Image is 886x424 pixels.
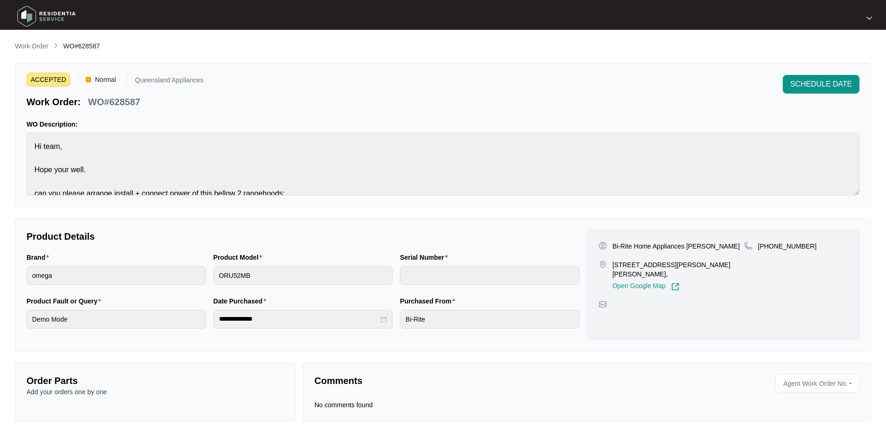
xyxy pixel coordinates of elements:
[27,133,859,195] textarea: Hi team, Hope your well. can you please arrange install + connect power of this bellow 2 rangehoo...
[400,296,459,306] label: Purchased From
[790,79,852,90] span: SCHEDULE DATE
[849,377,855,390] p: -
[400,266,580,285] input: Serial Number
[27,120,859,129] p: WO Description:
[599,242,607,250] img: user-pin
[866,16,872,20] img: dropdown arrow
[27,387,284,397] p: Add your orders one by one
[27,73,70,87] span: ACCEPTED
[27,310,206,329] input: Product Fault or Query
[613,242,740,251] p: Bi-Rite Home Appliances [PERSON_NAME]
[219,314,379,324] input: Date Purchased
[63,42,100,50] span: WO#628587
[779,377,847,390] span: Agent Work Order No.
[27,296,105,306] label: Product Fault or Query
[783,75,859,94] button: SCHEDULE DATE
[400,253,451,262] label: Serial Number
[758,242,817,251] p: [PHONE_NUMBER]
[15,41,48,51] p: Work Order
[213,253,266,262] label: Product Model
[213,266,393,285] input: Product Model
[135,77,203,87] p: Queensland Appliances
[213,296,270,306] label: Date Purchased
[14,2,79,30] img: residentia service logo
[27,374,284,387] p: Order Parts
[91,73,120,87] span: Normal
[27,95,80,108] p: Work Order:
[27,230,580,243] p: Product Details
[27,253,53,262] label: Brand
[314,374,580,387] p: Comments
[671,283,679,291] img: Link-External
[599,300,607,309] img: map-pin
[52,42,60,49] img: chevron-right
[599,260,607,269] img: map-pin
[314,400,373,410] p: No comments found
[613,283,679,291] a: Open Google Map
[13,41,50,52] a: Work Order
[613,260,744,279] p: [STREET_ADDRESS][PERSON_NAME][PERSON_NAME],
[86,77,91,82] img: Vercel Logo
[27,266,206,285] input: Brand
[400,310,580,329] input: Purchased From
[744,242,753,250] img: map-pin
[88,95,140,108] p: WO#628587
